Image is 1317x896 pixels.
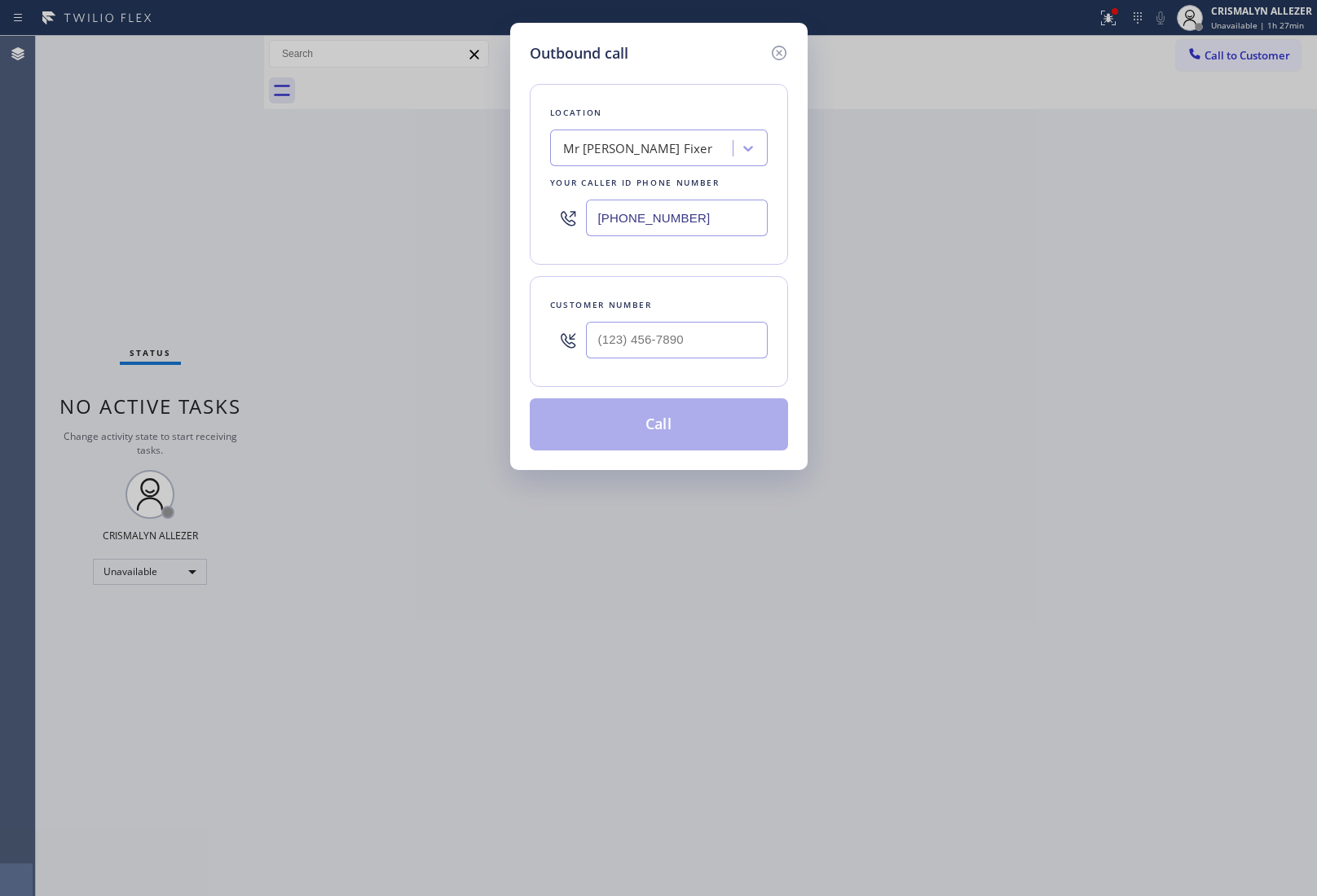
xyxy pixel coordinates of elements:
[550,174,768,191] div: Your caller id phone number
[563,139,712,158] div: Mr [PERSON_NAME] Fixer
[530,42,628,64] h5: Outbound call
[530,398,788,450] button: Call
[550,104,768,121] div: Location
[586,200,768,236] input: (123) 456-7890
[550,296,768,314] div: Customer number
[586,322,768,358] input: (123) 456-7890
